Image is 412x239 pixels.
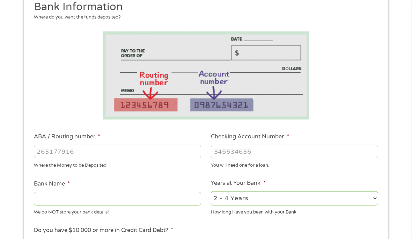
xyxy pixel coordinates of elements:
input: 345634636 [211,145,378,158]
input: 263177916 [34,145,201,158]
div: How long Have you been with your Bank [211,207,378,216]
img: Routing number location [103,31,309,120]
div: Where the Money to be Deposited [34,159,201,169]
label: ABA / Routing number [34,133,100,140]
div: Where do you want the funds deposited? [34,14,373,21]
label: Years at Your Bank [211,180,265,187]
div: We do NOT store your bank details! [34,207,201,216]
div: You will need one for a loan. [211,159,378,169]
label: Checking Account Number [211,133,289,140]
label: Do you have $10,000 or more in Credit Card Debt? [34,227,173,234]
label: Bank Name [34,180,70,188]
